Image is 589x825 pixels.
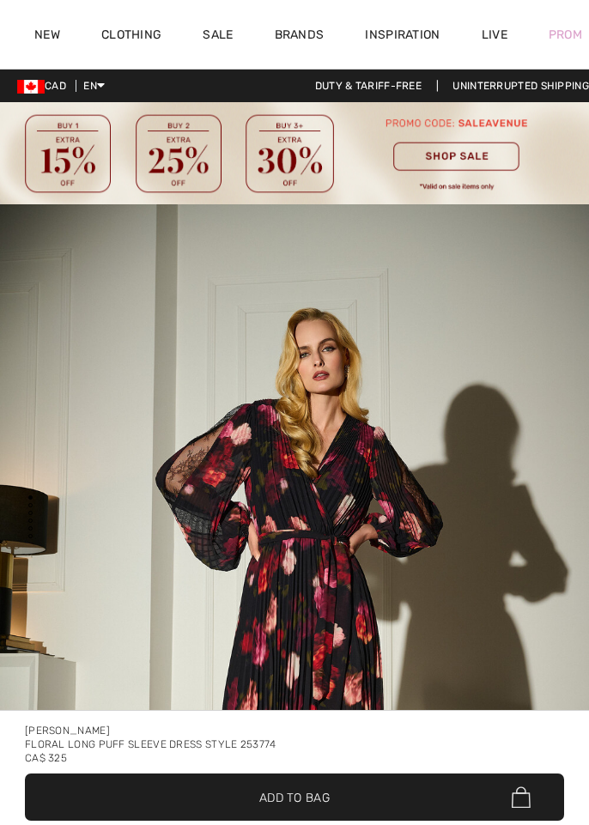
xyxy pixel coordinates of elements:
[203,27,233,45] a: Sale
[34,27,60,45] a: New
[25,752,67,764] span: CA$ 325
[83,80,105,92] span: EN
[512,786,531,809] img: Bag.svg
[25,724,564,737] div: [PERSON_NAME]
[482,26,507,44] a: Live
[259,788,330,806] span: Add to Bag
[17,80,73,92] span: CAD
[25,773,564,821] button: Add to Bag
[17,80,45,94] img: Canadian Dollar
[25,737,564,751] div: Floral Long Puff Sleeve Dress Style 253774
[101,27,161,45] a: Clothing
[549,26,582,44] a: Prom
[275,27,325,45] a: Brands
[365,27,440,45] span: Inspiration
